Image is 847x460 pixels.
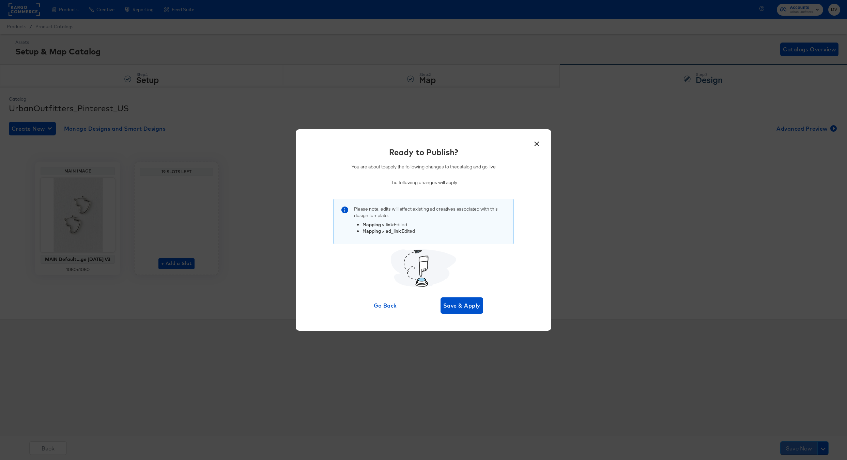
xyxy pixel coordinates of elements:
button: × [530,136,543,148]
p: The following changes will apply [352,179,496,186]
button: Save & Apply [441,297,483,314]
strong: Mapping > link [363,221,393,228]
p: Please note, edits will affect existing ad creatives associated with this design template . [354,206,506,218]
li: : Edited [363,228,506,234]
p: You are about to apply the following changes to the catalog and go live [352,164,496,170]
span: Save & Apply [443,301,480,310]
div: Ready to Publish? [389,146,458,158]
strong: Mapping > ad_link [363,228,401,234]
button: Go Back [364,297,407,314]
span: Go Back [367,301,404,310]
li: : Edited [363,221,506,228]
